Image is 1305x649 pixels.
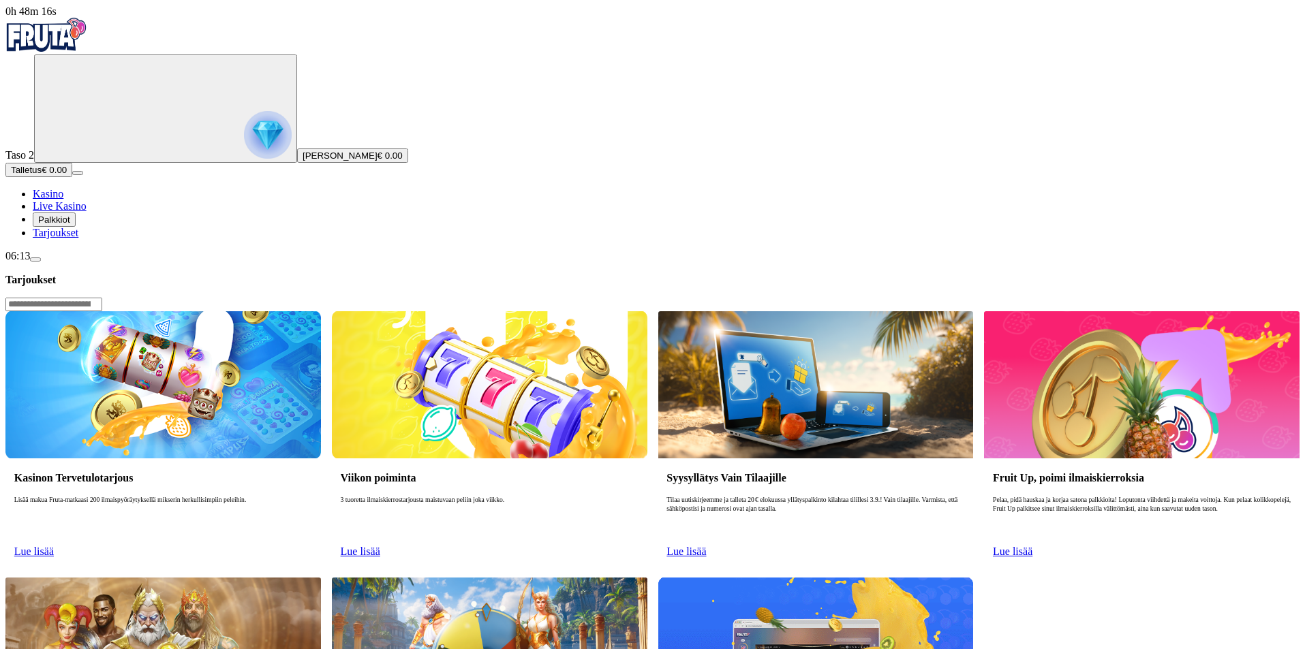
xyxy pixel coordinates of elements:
[33,227,78,238] a: Tarjoukset
[5,273,1300,286] h3: Tarjoukset
[332,311,647,458] img: Viikon poiminta
[5,311,321,458] img: Kasinon Tervetulotarjous
[993,471,1291,484] h3: Fruit Up, poimi ilmaiskierroksia
[14,496,312,539] p: Lisää makua Fruta-matkaasi 200 ilmaispyöräytyksellä mikserin herkullisimpiin peleihin.
[5,42,87,54] a: Fruta
[5,298,102,311] input: Search
[11,165,42,175] span: Talletus
[33,188,63,200] a: Kasino
[5,250,30,262] span: 06:13
[341,496,639,539] p: 3 tuoretta ilmaiskierrostarjousta maistuvaan peliin joka viikko.
[72,171,83,175] button: menu
[666,545,706,557] a: Lue lisää
[42,165,67,175] span: € 0.00
[984,311,1300,458] img: Fruit Up, poimi ilmaiskierroksia
[38,215,70,225] span: Palkkiot
[5,149,34,161] span: Taso 2
[5,188,1300,239] nav: Main menu
[378,151,403,161] span: € 0.00
[14,545,54,557] a: Lue lisää
[341,471,639,484] h3: Viikon poiminta
[5,18,1300,239] nav: Primary
[658,311,974,458] img: Syysyllätys Vain Tilaajille
[33,200,87,212] a: Live Kasino
[14,471,312,484] h3: Kasinon Tervetulotarjous
[666,496,964,539] p: Tilaa uutiskirjeemme ja talleta 20 € elokuussa yllätyspalkinto kilahtaa tilillesi 3.9.! Vain tila...
[303,151,378,161] span: [PERSON_NAME]
[666,471,964,484] h3: Syysyllätys Vain Tilaajille
[34,54,297,163] button: reward progress
[5,18,87,52] img: Fruta
[33,212,76,227] button: Palkkiot
[5,163,72,177] button: Talletusplus icon€ 0.00
[30,257,41,262] button: menu
[993,545,1032,557] a: Lue lisää
[993,496,1291,539] p: Pelaa, pidä hauskaa ja korjaa satona palkkioita! Loputonta viihdettä ja makeita voittoja. Kun pel...
[297,148,408,163] button: [PERSON_NAME]€ 0.00
[244,111,292,159] img: reward progress
[341,545,380,557] a: Lue lisää
[5,5,57,17] span: user session time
